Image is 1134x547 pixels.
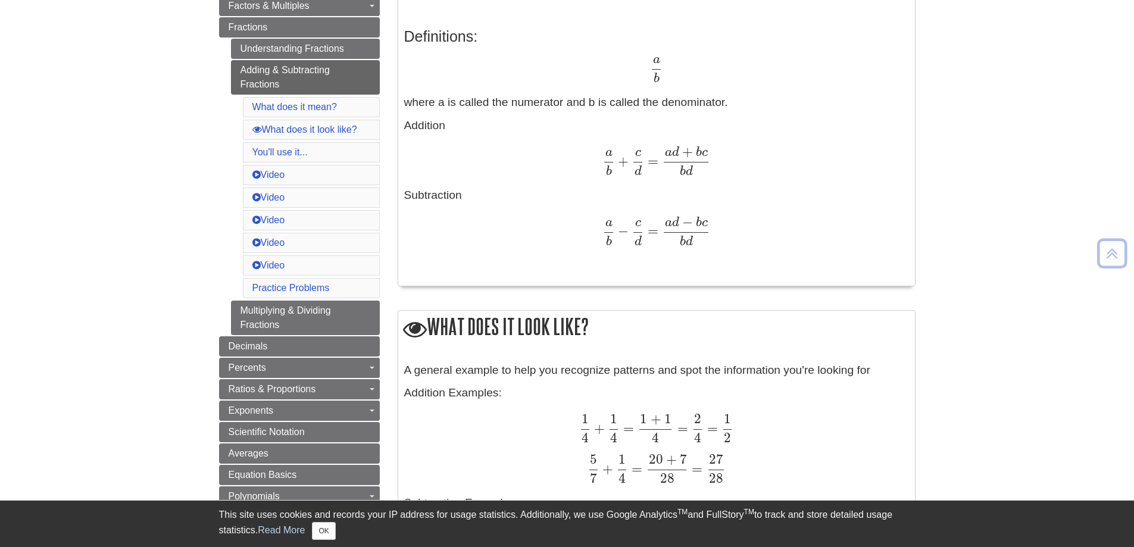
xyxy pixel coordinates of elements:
[229,448,268,458] span: Averages
[219,401,380,421] a: Exponents
[709,451,723,467] span: 27
[252,170,285,180] a: Video
[590,470,597,486] span: 7
[628,461,642,477] span: =
[219,379,380,399] a: Ratios & Proportions
[599,461,613,477] span: +
[610,430,617,446] span: 4
[229,362,266,373] span: Percents
[229,384,316,394] span: Ratios & Proportions
[635,165,642,178] span: d
[640,411,647,427] span: 1
[582,430,589,446] span: 4
[644,223,658,239] span: =
[702,216,708,229] span: c
[686,235,693,248] span: d
[252,237,285,248] a: Video
[672,146,679,159] span: d
[219,336,380,357] a: Decimals
[252,283,330,293] a: Practice Problems
[229,341,268,351] span: Decimals
[252,102,337,112] a: What does it mean?
[219,358,380,378] a: Percents
[672,216,679,229] span: d
[661,411,671,427] span: 1
[605,146,613,159] span: a
[724,411,731,427] span: 1
[229,491,280,501] span: Polynomials
[620,420,634,436] span: =
[252,215,285,225] a: Video
[615,223,629,239] span: −
[724,430,731,446] span: 2
[677,451,687,467] span: 7
[647,411,661,427] span: +
[679,143,693,160] span: +
[649,451,663,467] span: 20
[654,72,660,85] span: b
[686,165,693,178] span: d
[618,451,626,467] span: 1
[693,146,702,159] span: b
[590,451,597,467] span: 5
[252,260,285,270] a: Video
[398,311,915,345] h2: What does it look like?
[231,60,380,95] a: Adding & Subtracting Fractions
[591,420,605,436] span: +
[219,508,916,540] div: This site uses cookies and records your IP address for usage statistics. Additionally, we use Goo...
[673,420,688,436] span: =
[704,420,718,436] span: =
[229,22,268,32] span: Fractions
[606,235,612,248] span: b
[258,525,305,535] a: Read More
[635,146,641,159] span: c
[219,443,380,464] a: Averages
[665,216,672,229] span: a
[219,17,380,37] a: Fractions
[644,153,658,169] span: =
[665,146,672,159] span: a
[653,53,660,66] span: a
[229,1,310,11] span: Factors & Multiples
[605,216,613,229] span: a
[688,461,702,477] span: =
[660,470,674,486] span: 28
[231,301,380,335] a: Multiplying & Dividing Fractions
[663,451,677,467] span: +
[231,39,380,59] a: Understanding Fractions
[404,57,909,111] p: where a is called the numerator and b is called the denominator.
[693,216,702,229] span: b
[252,124,357,135] a: What does it look like?
[229,405,274,415] span: Exponents
[404,28,909,45] h3: Definitions:
[694,430,701,446] span: 4
[404,117,909,274] p: Addition Subtraction
[312,522,335,540] button: Close
[606,165,612,178] span: b
[635,216,641,229] span: c
[635,235,642,248] span: d
[610,411,617,427] span: 1
[709,470,723,486] span: 28
[219,422,380,442] a: Scientific Notation
[702,146,708,159] span: c
[679,214,693,230] span: −
[618,470,626,486] span: 4
[1093,245,1131,261] a: Back to Top
[252,147,308,157] a: You'll use it...
[404,362,909,379] p: A general example to help you recognize patterns and spot the information you're looking for
[219,465,380,485] a: Equation Basics
[615,153,629,169] span: +
[582,411,589,427] span: 1
[229,470,297,480] span: Equation Basics
[652,430,659,446] span: 4
[694,411,701,427] span: 2
[219,486,380,507] a: Polynomials
[677,508,688,516] sup: TM
[680,235,686,248] span: b
[744,508,754,516] sup: TM
[680,165,686,178] span: b
[229,427,305,437] span: Scientific Notation
[252,192,285,202] a: Video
